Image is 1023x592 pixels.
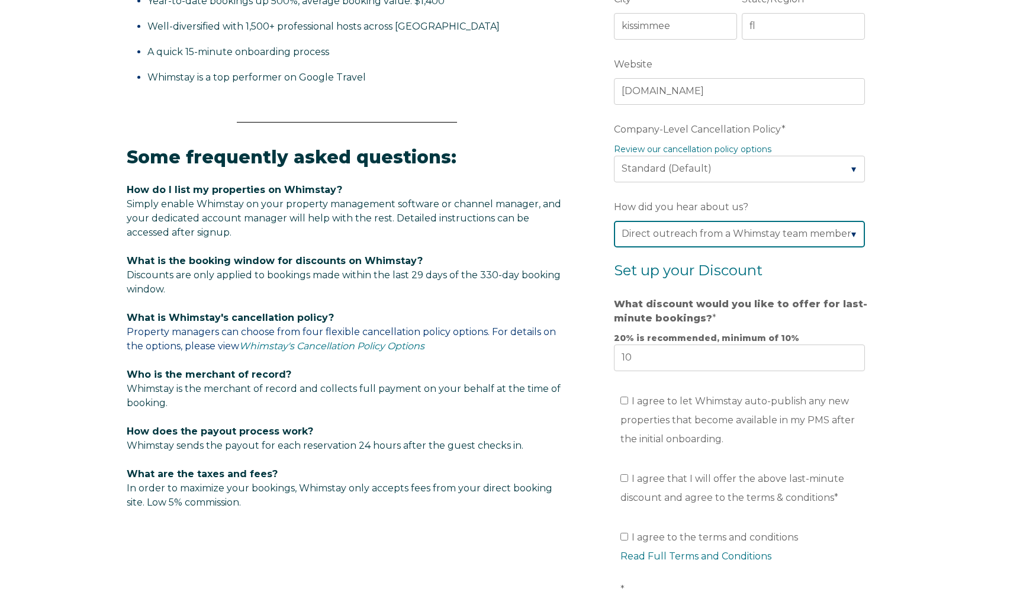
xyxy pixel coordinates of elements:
input: I agree that I will offer the above last-minute discount and agree to the terms & conditions* [620,474,628,482]
span: What are the taxes and fees? [127,468,278,480]
span: Simply enable Whimstay on your property management software or channel manager, and your dedicate... [127,198,561,238]
span: Whimstay sends the payout for each reservation 24 hours after the guest checks in. [127,440,523,451]
span: Some frequently asked questions: [127,146,456,168]
span: A quick 15-minute onboarding process [147,46,329,57]
span: How does the payout process work? [127,426,313,437]
span: Company-Level Cancellation Policy [614,120,781,139]
span: Whimstay is the merchant of record and collects full payment on your behalf at the time of booking. [127,383,561,408]
span: How did you hear about us? [614,198,748,216]
span: Who is the merchant of record? [127,369,291,380]
span: Well-diversified with 1,500+ professional hosts across [GEOGRAPHIC_DATA] [147,21,500,32]
span: In order to maximize your bookings, Whimstay only accepts fees from your direct booking site. Low... [127,468,552,508]
span: Website [614,55,652,73]
span: How do I list my properties on Whimstay? [127,184,342,195]
span: I agree that I will offer the above last-minute discount and agree to the terms & conditions [620,473,844,503]
a: Read Full Terms and Conditions [620,551,771,562]
strong: What discount would you like to offer for last-minute bookings? [614,298,867,324]
a: Review our cancellation policy options [614,144,771,155]
input: I agree to the terms and conditionsRead Full Terms and Conditions* [620,533,628,540]
a: Whimstay's Cancellation Policy Options [239,340,424,352]
span: What is Whimstay's cancellation policy? [127,312,334,323]
span: I agree to let Whimstay auto-publish any new properties that become available in my PMS after the... [620,395,855,445]
input: I agree to let Whimstay auto-publish any new properties that become available in my PMS after the... [620,397,628,404]
span: Whimstay is a top performer on Google Travel [147,72,366,83]
strong: 20% is recommended, minimum of 10% [614,333,799,343]
p: Property managers can choose from four flexible cancellation policy options. For details on the o... [127,311,567,353]
span: What is the booking window for discounts on Whimstay? [127,255,423,266]
span: Discounts are only applied to bookings made within the last 29 days of the 330-day booking window. [127,269,561,295]
span: Set up your Discount [614,262,763,279]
